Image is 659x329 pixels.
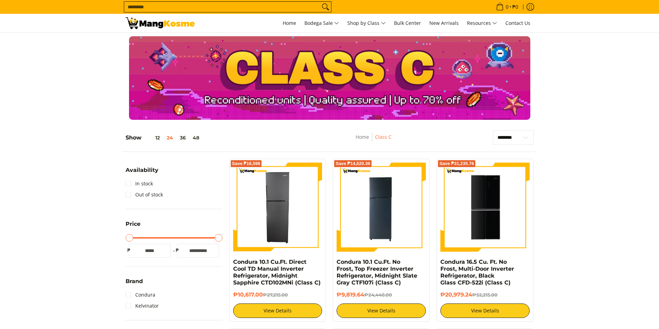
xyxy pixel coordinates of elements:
h6: ₱9,819.64 [337,291,426,298]
a: Class C [375,134,392,140]
a: Home [356,134,369,140]
span: Shop by Class [347,19,386,28]
a: Condura 10.1 Cu.Ft. No Frost, Top Freezer Inverter Refrigerator, Midnight Slate Gray CTF107i (Cla... [337,259,417,286]
a: Kelvinator [126,300,159,311]
button: 12 [141,135,163,141]
a: New Arrivals [426,14,462,32]
img: Condura 10.1 Cu.Ft. Direct Cool TD Manual Inverter Refrigerator, Midnight Sapphire CTD102MNi (Cla... [233,163,322,252]
img: Condura 10.1 Cu.Ft. No Frost, Top Freezer Inverter Refrigerator, Midnight Slate Gray CTF107i (Cla... [337,163,426,252]
span: Save ₱16,598 [232,162,260,166]
span: Save ₱31,235.76 [439,162,474,166]
a: In stock [126,178,153,189]
a: Contact Us [502,14,534,32]
span: Resources [467,19,497,28]
img: Condura 16.5 Cu. Ft. No Frost, Multi-Door Inverter Refrigerator, Black Glass CFD-522i (Class C) [440,164,530,251]
span: New Arrivals [429,20,459,26]
span: Bodega Sale [304,19,339,28]
nav: Breadcrumbs [313,133,434,148]
a: Resources [464,14,501,32]
button: 36 [176,135,189,141]
h6: ₱10,617.00 [233,291,322,298]
span: Save ₱14,620.36 [336,162,370,166]
a: Out of stock [126,189,163,200]
summary: Open [126,221,140,232]
a: Shop by Class [344,14,389,32]
nav: Main Menu [202,14,534,32]
span: ₱ [126,247,132,254]
button: 48 [189,135,203,141]
summary: Open [126,167,158,178]
a: View Details [233,303,322,318]
del: ₱27,215.00 [263,292,288,298]
a: Bulk Center [391,14,424,32]
span: Brand [126,279,143,284]
span: Bulk Center [394,20,421,26]
a: Condura 10.1 Cu.Ft. Direct Cool TD Manual Inverter Refrigerator, Midnight Sapphire CTD102MNi (Cla... [233,259,321,286]
summary: Open [126,279,143,289]
a: Home [279,14,300,32]
a: View Details [440,303,530,318]
span: Contact Us [505,20,530,26]
img: Class C Home &amp; Business Appliances: Up to 70% Off l Mang Kosme [126,17,195,29]
a: Condura [126,289,155,300]
span: Availability [126,167,158,173]
span: Price [126,221,140,227]
a: Bodega Sale [301,14,342,32]
span: ₱ [174,247,181,254]
button: Search [320,2,331,12]
span: Home [283,20,296,26]
span: 0 [505,4,510,9]
del: ₱24,440.00 [364,292,392,298]
button: 24 [163,135,176,141]
a: Condura 16.5 Cu. Ft. No Frost, Multi-Door Inverter Refrigerator, Black Glass CFD-522i (Class C) [440,259,514,286]
span: • [494,3,520,11]
del: ₱52,215.00 [472,292,497,298]
span: ₱0 [511,4,519,9]
a: View Details [337,303,426,318]
h6: ₱20,979.24 [440,291,530,298]
h5: Show [126,134,203,141]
